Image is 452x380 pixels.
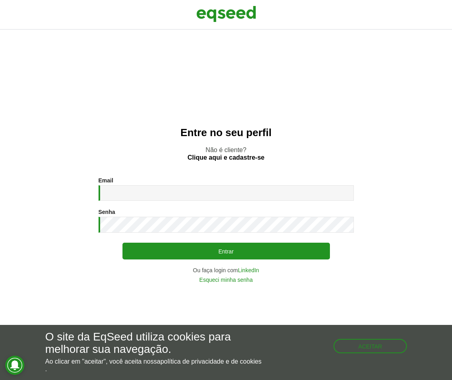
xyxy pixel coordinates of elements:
h2: Entre no seu perfil [16,127,436,139]
a: política de privacidade e de cookies [160,358,262,365]
a: Esqueci minha senha [199,277,253,283]
p: Ao clicar em "aceitar", você aceita nossa . [45,358,262,373]
p: Não é cliente? [16,146,436,161]
div: Ou faça login com [99,267,354,273]
a: LinkedIn [238,267,259,273]
a: Clique aqui e cadastre-se [188,154,264,161]
label: Senha [99,209,115,215]
button: Entrar [122,243,330,259]
h5: O site da EqSeed utiliza cookies para melhorar sua navegação. [45,331,262,356]
img: EqSeed Logo [196,4,256,24]
button: Aceitar [334,339,407,353]
label: Email [99,178,113,183]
